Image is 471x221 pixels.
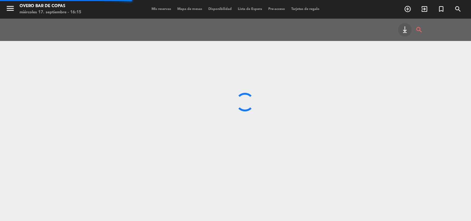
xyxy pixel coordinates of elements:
[235,7,265,11] span: Lista de Espera
[205,7,235,11] span: Disponibilidad
[401,26,409,34] i: keyboard_tab
[6,4,15,13] i: menu
[437,5,445,13] i: turned_in_not
[454,5,462,13] i: search
[20,9,81,16] div: miércoles 17. septiembre - 16:15
[421,5,428,13] i: exit_to_app
[404,5,411,13] i: add_circle_outline
[6,4,15,15] button: menu
[148,7,174,11] span: Mis reservas
[20,3,81,9] div: Overo Bar de Copas
[265,7,288,11] span: Pre-acceso
[415,23,423,37] i: search
[288,7,323,11] span: Tarjetas de regalo
[174,7,205,11] span: Mapa de mesas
